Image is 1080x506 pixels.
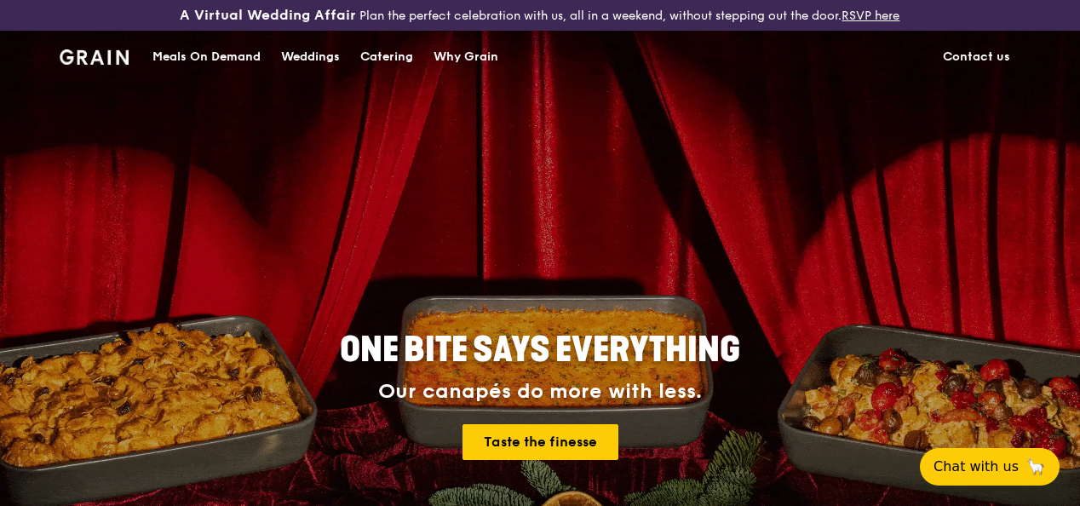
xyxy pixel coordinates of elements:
span: Chat with us [934,457,1019,477]
div: Catering [360,32,413,83]
div: Plan the perfect celebration with us, all in a weekend, without stepping out the door. [180,7,899,24]
span: ONE BITE SAYS EVERYTHING [340,330,740,371]
a: Weddings [271,32,350,83]
button: Chat with us🦙 [920,448,1060,486]
a: Contact us [933,32,1020,83]
a: GrainGrain [60,30,129,81]
div: Meals On Demand [152,32,261,83]
span: 🦙 [1025,457,1046,477]
a: Why Grain [423,32,508,83]
a: Catering [350,32,423,83]
div: Our canapés do more with less. [233,380,847,404]
img: Grain [60,49,129,65]
div: Weddings [281,32,340,83]
div: Why Grain [434,32,498,83]
h3: A Virtual Wedding Affair [180,7,356,24]
a: Taste the finesse [462,424,618,460]
a: RSVP here [842,9,899,23]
